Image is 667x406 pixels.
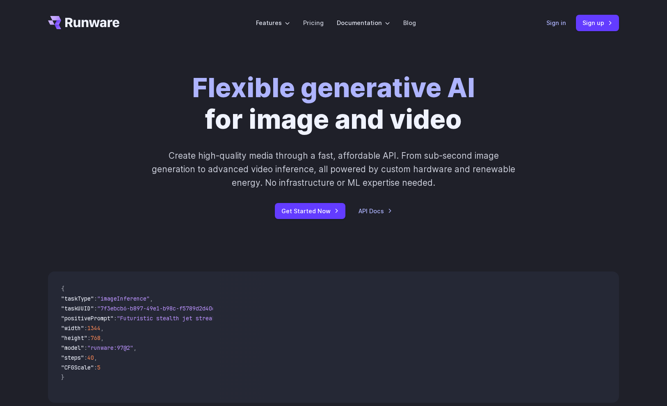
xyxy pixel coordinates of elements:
span: "taskType" [61,295,94,302]
span: "width" [61,324,84,332]
span: 40 [87,354,94,361]
a: API Docs [359,206,392,216]
span: 768 [91,334,101,342]
span: : [87,334,91,342]
span: : [114,315,117,322]
span: "positivePrompt" [61,315,114,322]
a: Go to / [48,16,119,29]
h1: for image and video [192,72,475,136]
a: Sign in [546,18,566,27]
span: 1344 [87,324,101,332]
span: 5 [97,364,101,371]
span: { [61,285,64,292]
span: "CFGScale" [61,364,94,371]
span: : [84,344,87,351]
a: Blog [403,18,416,27]
a: Pricing [303,18,324,27]
span: : [94,364,97,371]
span: : [94,305,97,312]
label: Documentation [337,18,390,27]
span: , [133,344,137,351]
span: "Futuristic stealth jet streaking through a neon-lit cityscape with glowing purple exhaust" [117,315,416,322]
span: "runware:97@2" [87,344,133,351]
span: , [101,324,104,332]
span: : [94,295,97,302]
span: : [84,324,87,332]
span: , [101,334,104,342]
strong: Flexible generative AI [192,72,475,104]
label: Features [256,18,290,27]
span: "7f3ebcb6-b897-49e1-b98c-f5789d2d40d7" [97,305,222,312]
span: "height" [61,334,87,342]
span: , [150,295,153,302]
span: "steps" [61,354,84,361]
span: "imageInference" [97,295,150,302]
span: "model" [61,344,84,351]
span: "taskUUID" [61,305,94,312]
span: , [94,354,97,361]
p: Create high-quality media through a fast, affordable API. From sub-second image generation to adv... [151,149,516,190]
a: Sign up [576,15,619,31]
span: : [84,354,87,361]
a: Get Started Now [275,203,345,219]
span: } [61,374,64,381]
